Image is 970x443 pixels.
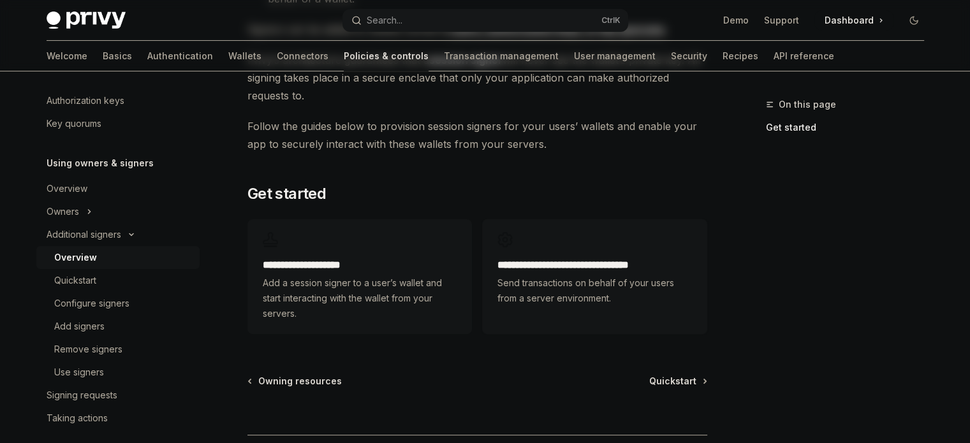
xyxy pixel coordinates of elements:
a: Connectors [277,41,328,71]
a: Recipes [723,41,758,71]
div: Search... [367,13,402,28]
span: Quickstart [649,375,696,388]
div: Overview [54,250,97,265]
div: Add signers [54,319,105,334]
div: Use signers [54,365,104,380]
a: **** **** **** *****Add a session signer to a user’s wallet and start interacting with the wallet... [247,219,472,334]
a: Support [764,14,799,27]
span: On this page [779,97,836,112]
span: Dashboard [825,14,874,27]
button: Toggle Additional signers section [36,223,200,246]
div: Signing requests [47,388,117,403]
a: Wallets [228,41,261,71]
button: Open search [342,9,628,32]
span: Add a session signer to a user’s wallet and start interacting with the wallet from your servers. [263,275,457,321]
a: Security [671,41,707,71]
a: Owning resources [249,375,342,388]
a: Signing requests [36,384,200,407]
span: Send transactions on behalf of your users from a server environment. [497,275,691,306]
a: Transaction management [444,41,559,71]
a: API reference [774,41,834,71]
a: Authentication [147,41,213,71]
a: Authorization keys [36,89,200,112]
a: Basics [103,41,132,71]
img: dark logo [47,11,126,29]
span: Ctrl K [601,15,621,25]
a: Taking actions [36,407,200,430]
a: Remove signers [36,338,200,361]
button: Toggle dark mode [904,10,924,31]
a: Add signers [36,315,200,338]
a: Dashboard [814,10,893,31]
div: Authorization keys [47,93,124,108]
a: Welcome [47,41,87,71]
div: Overview [47,181,87,196]
span: Get started [247,184,326,204]
span: Owning resources [258,375,342,388]
a: Demo [723,14,749,27]
a: Get started [766,117,934,138]
a: Key quorums [36,112,200,135]
a: Overview [36,177,200,200]
a: Overview [36,246,200,269]
div: Configure signers [54,296,129,311]
h5: Using owners & signers [47,156,154,171]
a: Use signers [36,361,200,384]
div: Quickstart [54,273,96,288]
button: Toggle Owners section [36,200,200,223]
div: Key quorums [47,116,101,131]
a: Quickstart [36,269,200,292]
div: Additional signers [47,227,121,242]
span: Follow the guides below to provision session signers for your users’ wallets and enable your app ... [247,117,707,153]
div: Taking actions [47,410,108,426]
div: Remove signers [54,342,122,357]
span: Privy’s architecture guarantees that a will never see the wallet’s private key. All signing takes... [247,51,707,105]
div: Owners [47,204,79,219]
a: Configure signers [36,292,200,315]
a: Policies & controls [344,41,429,71]
a: Quickstart [649,375,706,388]
a: User management [574,41,656,71]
